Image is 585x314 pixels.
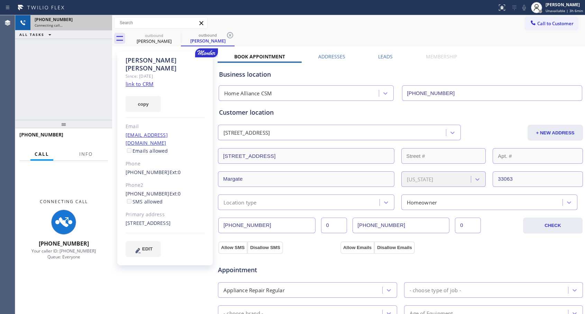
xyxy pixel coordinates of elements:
span: Your caller ID: [PHONE_NUMBER] Queue: Everyone [31,248,96,260]
button: Allow SMS [218,241,247,254]
div: outbound [182,32,234,38]
span: Ext: 0 [170,190,181,197]
div: Phone [126,160,205,168]
span: Ext: 0 [170,169,181,175]
span: [PHONE_NUMBER] [35,17,73,22]
a: [PHONE_NUMBER] [126,190,170,197]
span: Connecting call… [35,23,63,28]
span: Unavailable | 3h 6min [546,8,583,13]
button: Disallow Emails [374,241,415,254]
span: Info [79,151,93,157]
label: Membership [426,53,457,60]
button: EDIT [126,241,161,257]
label: Emails allowed [126,148,168,154]
button: Call [30,148,53,161]
label: SMS allowed [126,198,163,205]
div: [STREET_ADDRESS] [223,129,270,137]
input: SMS allowed [127,199,131,203]
button: Call to Customer [525,17,578,30]
span: Appointment [218,265,339,275]
input: Search [115,17,207,28]
div: Home Alliance CSM [224,89,272,97]
div: [STREET_ADDRESS] [126,219,205,227]
input: Phone Number 2 [353,218,450,233]
input: Phone Number [218,218,316,233]
div: Carla Herrera [182,31,234,46]
input: City [218,171,394,187]
div: outbound [128,33,180,38]
button: ALL TASKS [15,30,58,39]
button: copy [126,96,161,112]
label: Addresses [318,53,345,60]
a: link to CRM [126,80,154,87]
button: CHECK [523,218,583,234]
button: Mute [519,3,529,12]
input: Ext. [321,218,347,233]
span: Connecting Call [40,199,88,204]
div: Appliance Repair Regular [223,286,285,294]
button: Disallow SMS [247,241,283,254]
div: - choose type of job - [410,286,461,294]
button: Info [75,148,97,161]
label: Leads [378,53,393,60]
div: Since: [DATE] [126,72,205,80]
span: Call to Customer [537,20,574,27]
div: [PERSON_NAME] [128,38,180,44]
span: EDIT [142,246,153,251]
input: Apt. # [493,148,583,164]
span: Call [35,151,49,157]
input: Emails allowed [127,148,131,153]
input: Street # [401,148,486,164]
a: [PHONE_NUMBER] [126,169,170,175]
input: Phone Number [402,85,583,101]
button: Allow Emails [340,241,374,254]
input: ZIP [493,171,583,187]
div: Carla Herrera [128,31,180,46]
div: Location type [223,198,257,206]
input: Address [218,148,394,164]
div: [PERSON_NAME] [PERSON_NAME] [126,56,205,72]
input: Ext. 2 [455,218,481,233]
div: Business location [219,70,582,79]
label: Book Appointment [234,53,285,60]
div: Email [126,123,205,131]
div: Homeowner [407,198,437,206]
a: [EMAIL_ADDRESS][DOMAIN_NAME] [126,132,168,146]
span: [PHONE_NUMBER] [19,131,63,138]
div: [PERSON_NAME] [182,38,234,44]
span: [PHONE_NUMBER] [39,240,89,247]
span: ALL TASKS [19,32,44,37]
div: Phone2 [126,181,205,189]
div: [PERSON_NAME] [546,2,583,8]
div: Primary address [126,211,205,219]
div: Customer location [219,108,582,117]
button: + NEW ADDRESS [528,125,583,141]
